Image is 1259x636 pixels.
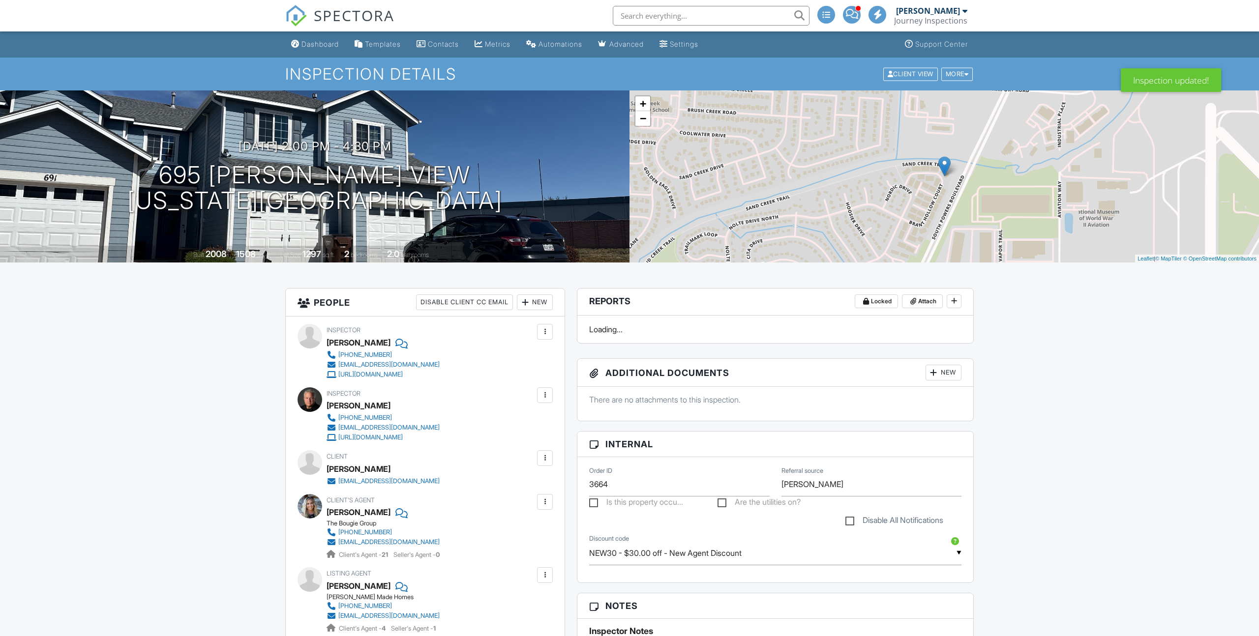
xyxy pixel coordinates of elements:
h3: Internal [577,432,973,457]
span: Lot Size [280,251,301,259]
div: [URL][DOMAIN_NAME] [338,434,403,441]
img: The Best Home Inspection Software - Spectora [285,5,307,27]
div: More [941,67,973,81]
div: Settings [670,40,698,48]
div: Advanced [609,40,644,48]
label: Discount code [589,534,629,543]
a: Contacts [413,35,463,54]
h3: Additional Documents [577,359,973,387]
strong: 21 [382,551,388,558]
a: Advanced [594,35,648,54]
h3: [DATE] 2:00 pm - 4:30 pm [239,140,391,153]
span: Built [193,251,204,259]
div: [PHONE_NUMBER] [338,414,392,422]
label: Referral source [781,466,823,475]
label: Is this property occupied? [589,497,683,510]
strong: 1 [433,625,436,632]
div: [EMAIL_ADDRESS][DOMAIN_NAME] [338,424,440,432]
a: [PHONE_NUMBER] [327,350,440,360]
label: Disable All Notifications [845,516,943,528]
a: Leaflet [1138,256,1154,261]
a: Support Center [901,35,972,54]
span: sq.ft. [323,251,335,259]
h3: People [286,289,565,317]
div: 2 [344,249,349,259]
a: [URL][DOMAIN_NAME] [327,370,440,379]
span: Inspector [327,390,360,397]
div: [PERSON_NAME] [327,335,390,350]
h3: Notes [577,593,973,619]
a: [EMAIL_ADDRESS][DOMAIN_NAME] [327,476,440,486]
div: Journey Inspections [894,16,967,26]
a: Templates [351,35,405,54]
a: [EMAIL_ADDRESS][DOMAIN_NAME] [327,537,440,547]
a: Automations (Advanced) [522,35,586,54]
a: Settings [656,35,702,54]
div: [EMAIL_ADDRESS][DOMAIN_NAME] [338,612,440,620]
div: Dashboard [301,40,339,48]
div: [PERSON_NAME] [896,6,960,16]
div: New [926,365,961,380]
div: Support Center [915,40,968,48]
div: Templates [365,40,401,48]
span: Client's Agent [327,496,375,504]
span: Inspector [327,326,360,334]
div: [PERSON_NAME] [327,462,390,476]
div: Inspection updated! [1121,68,1221,92]
div: 1508 [236,249,256,259]
input: Search everything... [613,6,809,26]
a: Dashboard [287,35,343,54]
h5: Inspector Notes [589,626,961,636]
div: [PHONE_NUMBER] [338,602,392,610]
div: [PHONE_NUMBER] [338,351,392,359]
span: Seller's Agent - [393,551,440,558]
div: The Bougie Group [327,520,448,527]
a: [URL][DOMAIN_NAME] [327,433,440,442]
div: | [1135,255,1259,263]
span: Client's Agent - [339,625,387,632]
strong: 0 [436,551,440,558]
a: Metrics [471,35,514,54]
div: 1297 [302,249,321,259]
span: Client's Agent - [339,551,390,558]
div: 2008 [206,249,227,259]
div: Metrics [485,40,510,48]
span: SPECTORA [314,5,394,26]
h1: Inspection Details [285,65,974,83]
h1: 695 [PERSON_NAME] View [US_STATE][GEOGRAPHIC_DATA] [127,162,503,214]
a: Client View [882,70,940,77]
div: [EMAIL_ADDRESS][DOMAIN_NAME] [338,538,440,546]
span: bathrooms [401,251,429,259]
div: Contacts [428,40,459,48]
span: Seller's Agent - [391,625,436,632]
div: Automations [539,40,582,48]
a: [PERSON_NAME] [327,578,390,593]
div: [EMAIL_ADDRESS][DOMAIN_NAME] [338,477,440,485]
label: Order ID [589,466,612,475]
div: [PERSON_NAME] Made Homes [327,593,448,601]
a: [PHONE_NUMBER] [327,527,440,537]
span: Client [327,453,348,460]
div: New [517,294,553,310]
div: Client View [883,67,938,81]
a: © OpenStreetMap contributors [1183,256,1257,261]
div: Disable Client CC Email [416,294,513,310]
div: [PERSON_NAME] [327,398,390,413]
a: SPECTORA [285,13,394,34]
span: Listing Agent [327,570,371,577]
span: sq. ft. [257,251,271,259]
a: Zoom out [635,111,650,126]
a: © MapTiler [1155,256,1182,261]
a: [PERSON_NAME] [327,505,390,520]
a: Zoom in [635,96,650,111]
div: [PHONE_NUMBER] [338,528,392,536]
a: [PHONE_NUMBER] [327,413,440,423]
div: [EMAIL_ADDRESS][DOMAIN_NAME] [338,361,440,369]
p: There are no attachments to this inspection. [589,394,961,405]
a: [EMAIL_ADDRESS][DOMAIN_NAME] [327,360,440,370]
div: 2.0 [387,249,399,259]
a: [PHONE_NUMBER] [327,601,440,611]
div: [URL][DOMAIN_NAME] [338,371,403,378]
